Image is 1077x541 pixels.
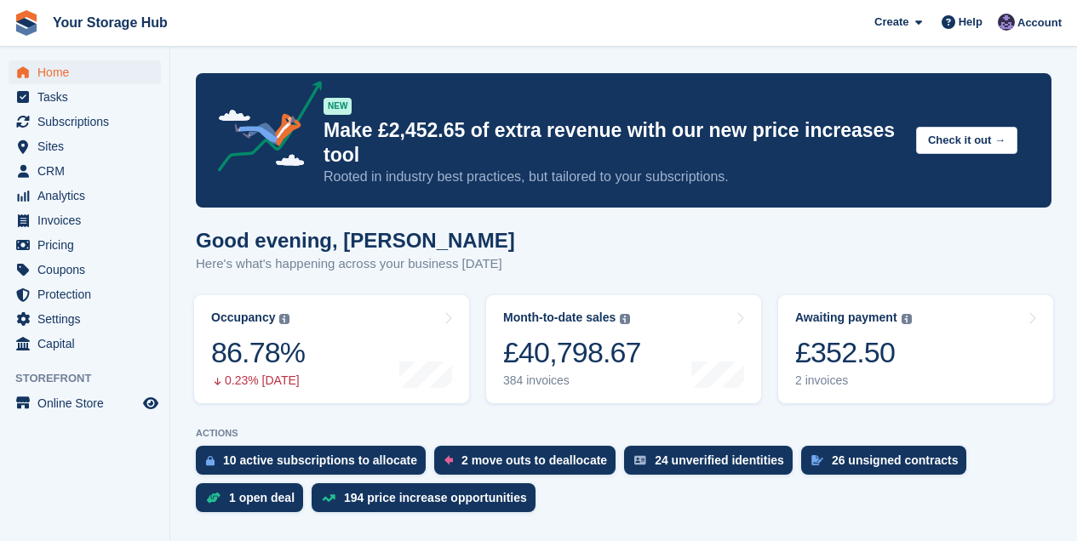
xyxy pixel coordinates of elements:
[14,10,39,36] img: stora-icon-8386f47178a22dfd0bd8f6a31ec36ba5ce8667c1dd55bd0f319d3a0aa187defe.svg
[634,455,646,465] img: verify_identity-adf6edd0f0f0b5bbfe63781bf79b02c33cf7c696d77639b501bdc392416b5a36.svg
[832,453,959,467] div: 26 unsigned contracts
[206,455,215,466] img: active_subscription_to_allocate_icon-d502201f5373d7db506a760aba3b589e785aa758c864c3986d89f69b8ff3...
[874,14,908,31] span: Create
[9,110,161,134] a: menu
[434,446,624,483] a: 2 move outs to deallocate
[194,295,469,403] a: Occupancy 86.78% 0.23% [DATE]
[196,229,515,252] h1: Good evening, [PERSON_NAME]
[37,134,140,158] span: Sites
[196,428,1051,439] p: ACTIONS
[778,295,1053,403] a: Awaiting payment £352.50 2 invoices
[37,233,140,257] span: Pricing
[37,391,140,415] span: Online Store
[9,258,161,282] a: menu
[279,314,289,324] img: icon-info-grey-7440780725fd019a000dd9b08b2336e03edf1995a4989e88bcd33f0948082b44.svg
[324,98,352,115] div: NEW
[324,118,902,168] p: Make £2,452.65 of extra revenue with our new price increases tool
[211,373,305,388] div: 0.23% [DATE]
[312,483,544,521] a: 194 price increase opportunities
[503,335,641,370] div: £40,798.67
[344,491,527,504] div: 194 price increase opportunities
[15,370,169,387] span: Storefront
[37,282,140,306] span: Protection
[795,310,897,325] div: Awaiting payment
[655,453,784,467] div: 24 unverified identities
[37,85,140,109] span: Tasks
[196,254,515,274] p: Here's what's happening across your business [DATE]
[503,310,616,325] div: Month-to-date sales
[211,335,305,370] div: 86.78%
[211,310,275,325] div: Occupancy
[37,307,140,331] span: Settings
[140,393,161,413] a: Preview store
[37,332,140,356] span: Capital
[9,85,161,109] a: menu
[795,335,912,370] div: £352.50
[620,314,630,324] img: icon-info-grey-7440780725fd019a000dd9b08b2336e03edf1995a4989e88bcd33f0948082b44.svg
[444,455,453,465] img: move_outs_to_deallocate_icon-f764333ba52eb49d3ac5e1228854f67142a1ed5810a6f6cc68b1a99e826820c5.svg
[322,494,335,502] img: price_increase_opportunities-93ffe204e8149a01c8c9dc8f82e8f89637d9d84a8eef4429ea346261dce0b2c0.svg
[486,295,761,403] a: Month-to-date sales £40,798.67 384 invoices
[959,14,982,31] span: Help
[196,446,434,483] a: 10 active subscriptions to allocate
[37,110,140,134] span: Subscriptions
[9,60,161,84] a: menu
[795,373,912,388] div: 2 invoices
[801,446,976,483] a: 26 unsigned contracts
[9,391,161,415] a: menu
[37,184,140,208] span: Analytics
[37,60,140,84] span: Home
[902,314,912,324] img: icon-info-grey-7440780725fd019a000dd9b08b2336e03edf1995a4989e88bcd33f0948082b44.svg
[223,453,417,467] div: 10 active subscriptions to allocate
[9,159,161,183] a: menu
[9,184,161,208] a: menu
[196,483,312,521] a: 1 open deal
[37,159,140,183] span: CRM
[9,233,161,257] a: menu
[1017,14,1062,31] span: Account
[998,14,1015,31] img: Liam Beddard
[9,134,161,158] a: menu
[503,373,641,388] div: 384 invoices
[916,127,1017,155] button: Check it out →
[624,446,801,483] a: 24 unverified identities
[9,307,161,331] a: menu
[37,208,140,232] span: Invoices
[37,258,140,282] span: Coupons
[9,208,161,232] a: menu
[324,168,902,186] p: Rooted in industry best practices, but tailored to your subscriptions.
[9,282,161,306] a: menu
[203,81,323,178] img: price-adjustments-announcement-icon-8257ccfd72463d97f412b2fc003d46551f7dbcb40ab6d574587a9cd5c0d94...
[9,332,161,356] a: menu
[46,9,175,37] a: Your Storage Hub
[206,492,221,504] img: deal-1b604bf984904fb50ccaf53a9ad4b4a5d6e5aea283cecdc64d6e3604feb123c2.svg
[229,491,295,504] div: 1 open deal
[461,453,607,467] div: 2 move outs to deallocate
[811,455,823,465] img: contract_signature_icon-13c848040528278c33f63329250d36e43548de30e8caae1d1a13099fd9432cc5.svg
